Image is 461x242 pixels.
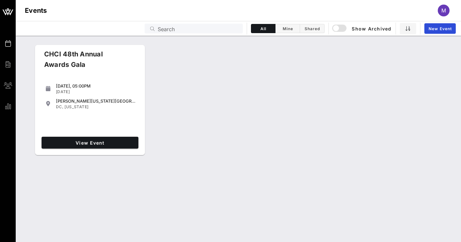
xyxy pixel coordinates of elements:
h1: Events [25,5,47,16]
span: All [255,26,271,31]
span: New Event [428,26,452,31]
span: Show Archived [333,25,391,32]
button: Show Archived [333,23,392,34]
span: View Event [44,140,136,146]
button: All [251,24,275,33]
a: View Event [42,137,138,149]
div: CHCI 48th Annual Awards Gala [39,49,131,75]
div: [DATE], 05:00PM [56,83,136,89]
button: Shared [300,24,325,33]
span: Shared [304,26,320,31]
a: New Event [424,23,456,34]
div: [DATE] [56,89,136,94]
span: M [441,7,446,14]
span: Mine [279,26,296,31]
div: M [438,5,450,16]
span: [US_STATE] [64,104,88,109]
button: Mine [275,24,300,33]
div: [PERSON_NAME][US_STATE][GEOGRAPHIC_DATA] [56,98,136,104]
span: DC, [56,104,63,109]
